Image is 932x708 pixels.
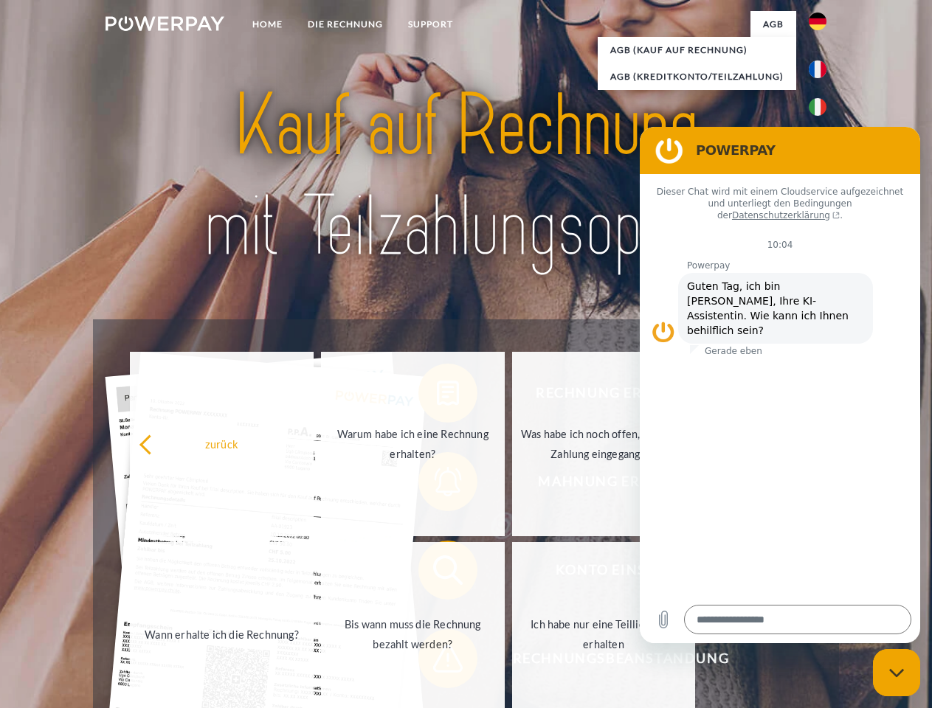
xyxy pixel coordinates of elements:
a: AGB (Kauf auf Rechnung) [598,37,796,63]
a: Was habe ich noch offen, ist meine Zahlung eingegangen? [512,352,696,536]
div: Was habe ich noch offen, ist meine Zahlung eingegangen? [521,424,687,464]
a: Home [240,11,295,38]
div: Ich habe nur eine Teillieferung erhalten [521,614,687,654]
img: fr [809,60,826,78]
a: SUPPORT [396,11,466,38]
iframe: Messaging-Fenster [640,127,920,643]
img: logo-powerpay-white.svg [106,16,224,31]
a: DIE RECHNUNG [295,11,396,38]
img: title-powerpay_de.svg [141,71,791,282]
iframe: Schaltfläche zum Öffnen des Messaging-Fensters; Konversation läuft [873,649,920,696]
a: AGB (Kreditkonto/Teilzahlung) [598,63,796,90]
a: agb [750,11,796,38]
div: zurück [139,434,305,454]
div: Bis wann muss die Rechnung bezahlt werden? [330,614,496,654]
img: de [809,13,826,30]
img: it [809,98,826,116]
div: Warum habe ich eine Rechnung erhalten? [330,424,496,464]
div: Wann erhalte ich die Rechnung? [139,624,305,644]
